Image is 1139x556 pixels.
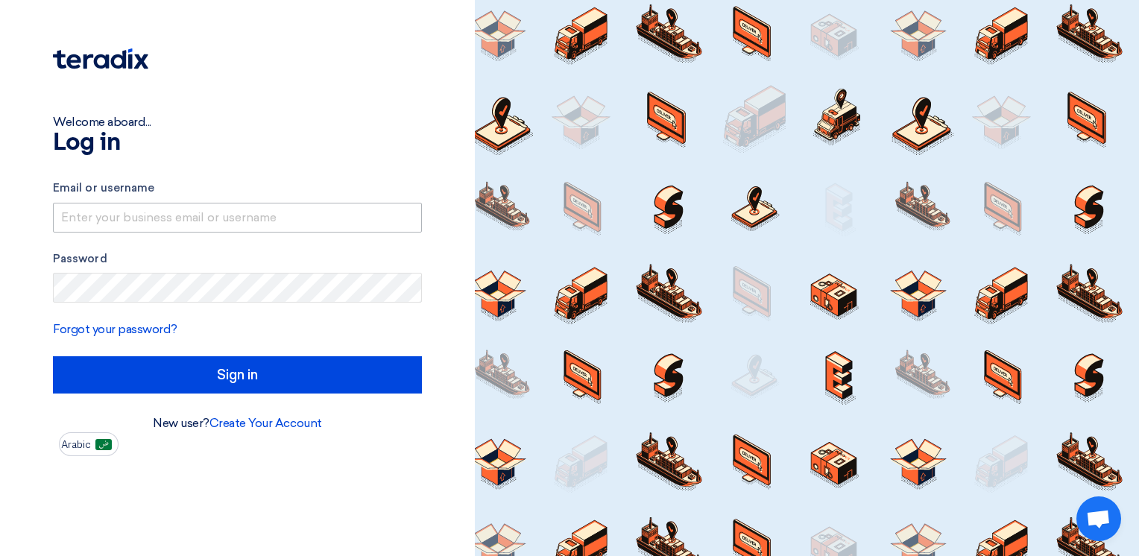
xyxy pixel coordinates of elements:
[53,203,422,233] input: Enter your business email or username
[209,416,322,430] a: Create Your Account
[53,48,148,69] img: Teradix logo
[61,440,91,450] span: Arabic
[53,322,177,336] a: Forgot your password?
[1076,496,1121,541] div: Open chat
[53,356,422,394] input: Sign in
[59,432,119,456] button: Arabic
[53,113,422,131] div: Welcome aboard...
[53,250,422,268] label: Password
[95,439,112,450] img: ar-AR.png
[153,416,322,430] font: New user?
[53,131,422,155] h1: Log in
[53,180,422,197] label: Email or username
